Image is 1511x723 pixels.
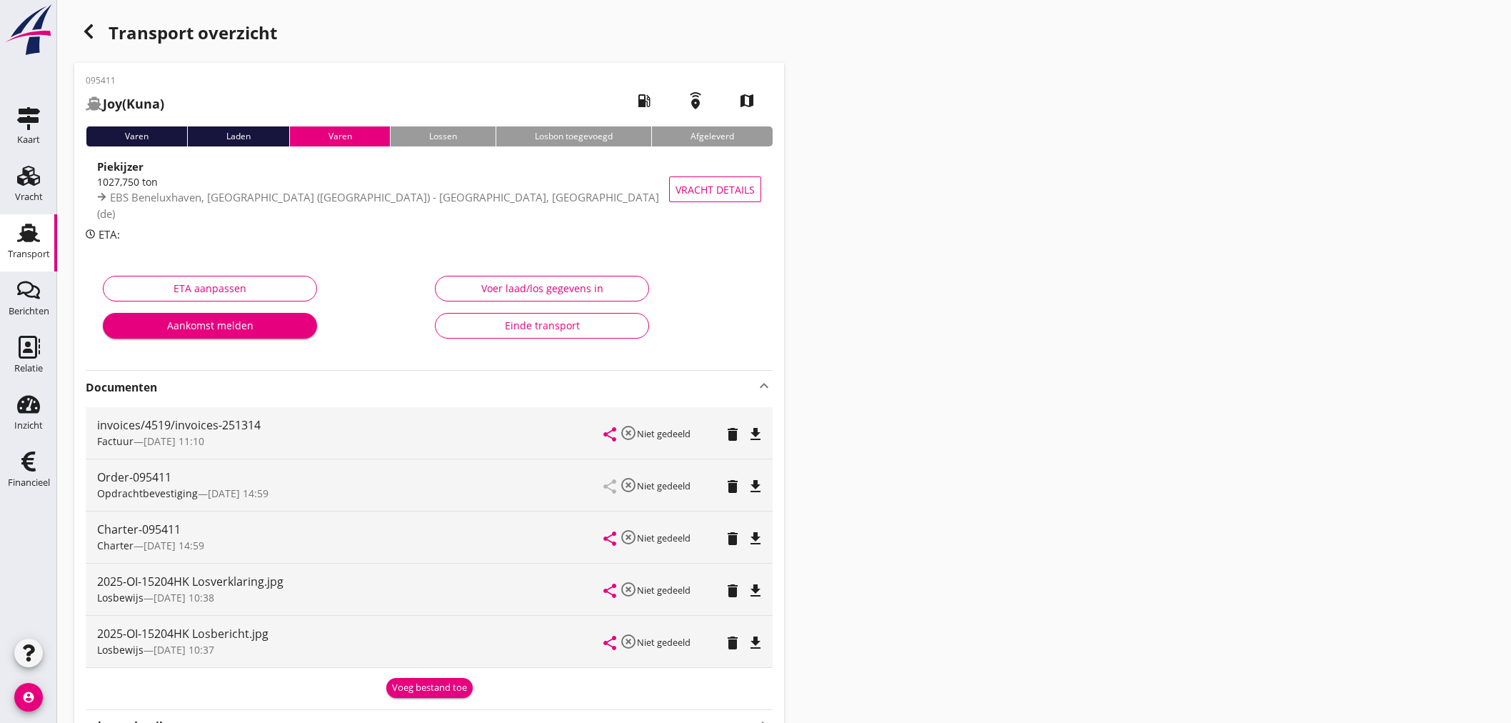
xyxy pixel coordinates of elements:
i: share [601,426,618,443]
a: Piekijzer1027,750 tonEBS Beneluxhaven, [GEOGRAPHIC_DATA] ([GEOGRAPHIC_DATA]) - [GEOGRAPHIC_DATA],... [86,158,773,221]
div: Charter-095411 [97,521,604,538]
span: [DATE] 14:59 [144,539,204,552]
div: Relatie [14,364,43,373]
div: Voeg bestand toe [392,681,467,695]
span: Losbewijs [97,643,144,657]
div: Einde transport [447,318,637,333]
span: [DATE] 14:59 [208,487,268,500]
div: Order-095411 [97,469,604,486]
i: keyboard_arrow_up [755,377,773,394]
strong: Piekijzer [97,159,144,174]
i: highlight_off [620,477,637,494]
button: Voeg bestand toe [386,678,473,698]
div: invoices/4519/invoices-251314 [97,417,604,434]
i: share [601,634,618,652]
i: share [601,582,618,599]
i: file_download [747,634,764,652]
div: Varen [86,126,187,146]
span: [DATE] 11:10 [144,434,204,448]
div: — [97,538,604,553]
img: logo-small.a267ee39.svg [3,4,54,56]
button: Vracht details [669,176,761,202]
i: delete [724,582,741,599]
div: Inzicht [14,421,43,430]
div: Transport [8,249,50,259]
small: Niet gedeeld [637,532,691,544]
span: ETA: [99,227,120,241]
i: local_gas_station [624,81,664,121]
strong: Joy [103,95,122,112]
span: Losbewijs [97,591,144,604]
div: Financieel [8,478,50,487]
i: share [601,530,618,547]
small: Niet gedeeld [637,636,691,649]
div: — [97,642,604,657]
small: Niet gedeeld [637,584,691,597]
i: highlight_off [620,581,637,598]
i: emergency_share [676,81,716,121]
div: Varen [289,126,391,146]
div: Afgeleverd [651,126,773,146]
i: map [727,81,767,121]
div: Lossen [390,126,496,146]
strong: Documenten [86,379,755,396]
i: delete [724,478,741,495]
span: Opdrachtbevestiging [97,487,198,500]
span: [DATE] 10:38 [154,591,214,604]
div: — [97,434,604,449]
span: [DATE] 10:37 [154,643,214,657]
button: Einde transport [435,313,649,339]
span: EBS Beneluxhaven, [GEOGRAPHIC_DATA] ([GEOGRAPHIC_DATA]) - [GEOGRAPHIC_DATA], [GEOGRAPHIC_DATA] (de) [97,190,659,221]
small: Niet gedeeld [637,427,691,440]
div: Laden [187,126,289,146]
button: ETA aanpassen [103,276,317,301]
button: Aankomst melden [103,313,317,339]
i: account_circle [14,683,43,712]
div: Voer laad/los gegevens in [447,281,637,296]
div: 1027,750 ton [97,174,671,189]
div: Vracht [15,192,43,201]
div: Berichten [9,306,49,316]
div: Losbon toegevoegd [496,126,651,146]
span: Factuur [97,434,134,448]
span: Charter [97,539,134,552]
div: 2025-OI-15204HK Losbericht.jpg [97,625,604,642]
div: ETA aanpassen [115,281,305,296]
span: Vracht details [676,182,755,197]
i: file_download [747,478,764,495]
div: Kaart [17,135,40,144]
button: Voer laad/los gegevens in [435,276,649,301]
i: highlight_off [620,529,637,546]
i: file_download [747,530,764,547]
i: highlight_off [620,424,637,442]
h2: (Kuna) [86,94,164,114]
p: 095411 [86,74,164,87]
div: Aankomst melden [114,318,306,333]
div: — [97,590,604,605]
div: — [97,486,604,501]
div: Transport overzicht [74,17,784,51]
i: file_download [747,426,764,443]
i: delete [724,530,741,547]
div: 2025-OI-15204HK Losverklaring.jpg [97,573,604,590]
i: delete [724,634,741,652]
i: file_download [747,582,764,599]
small: Niet gedeeld [637,479,691,492]
i: highlight_off [620,633,637,650]
i: delete [724,426,741,443]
